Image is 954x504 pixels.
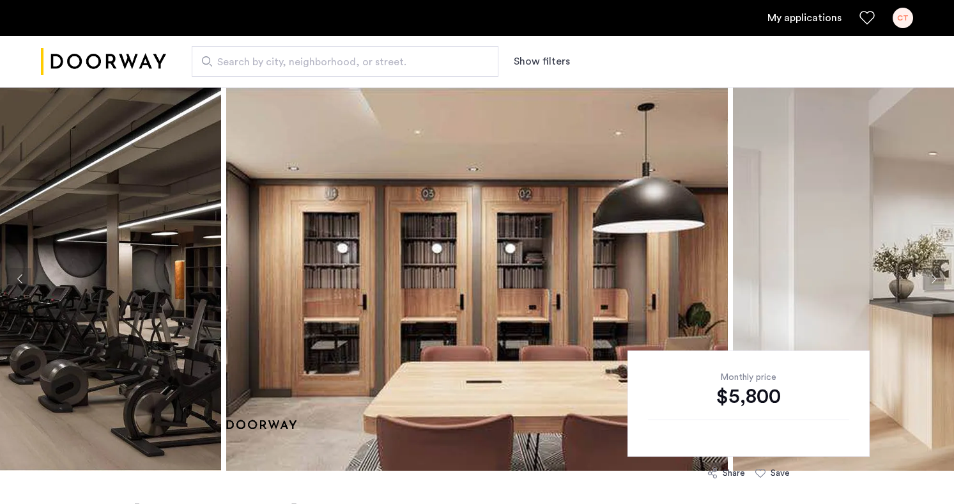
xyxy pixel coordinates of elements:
a: Cazamio logo [41,38,166,86]
a: My application [767,10,842,26]
div: $5,800 [648,384,849,409]
img: logo [41,38,166,86]
div: CT [893,8,913,28]
input: Apartment Search [192,46,498,77]
div: Monthly price [648,371,849,384]
img: apartment [226,87,728,471]
span: Search by city, neighborhood, or street. [217,54,463,70]
button: Previous apartment [10,268,31,290]
button: Next apartment [923,268,944,290]
div: Save [771,467,790,480]
button: Show or hide filters [514,54,570,69]
a: Favorites [859,10,875,26]
div: Share [723,467,745,480]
